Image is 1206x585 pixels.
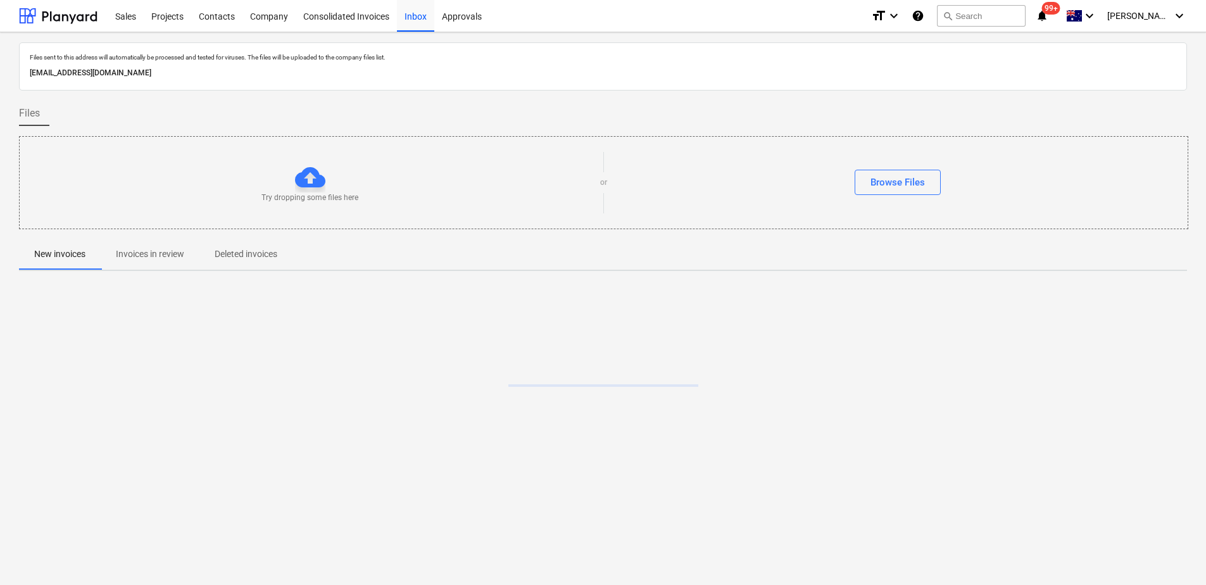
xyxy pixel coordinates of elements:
span: 99+ [1042,2,1060,15]
iframe: Chat Widget [1143,524,1206,585]
p: Deleted invoices [215,248,277,261]
span: [PERSON_NAME] [1107,11,1171,21]
p: Try dropping some files here [261,192,358,203]
div: Try dropping some files hereorBrowse Files [19,136,1188,229]
i: notifications [1036,8,1048,23]
i: format_size [871,8,886,23]
span: search [943,11,953,21]
i: keyboard_arrow_down [1082,8,1097,23]
i: keyboard_arrow_down [886,8,901,23]
p: New invoices [34,248,85,261]
p: Invoices in review [116,248,184,261]
p: Files sent to this address will automatically be processed and tested for viruses. The files will... [30,53,1176,61]
i: Knowledge base [912,8,924,23]
p: or [600,177,607,188]
i: keyboard_arrow_down [1172,8,1187,23]
span: Files [19,106,40,121]
div: Browse Files [870,174,925,191]
button: Browse Files [855,170,941,195]
p: [EMAIL_ADDRESS][DOMAIN_NAME] [30,66,1176,80]
button: Search [937,5,1026,27]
